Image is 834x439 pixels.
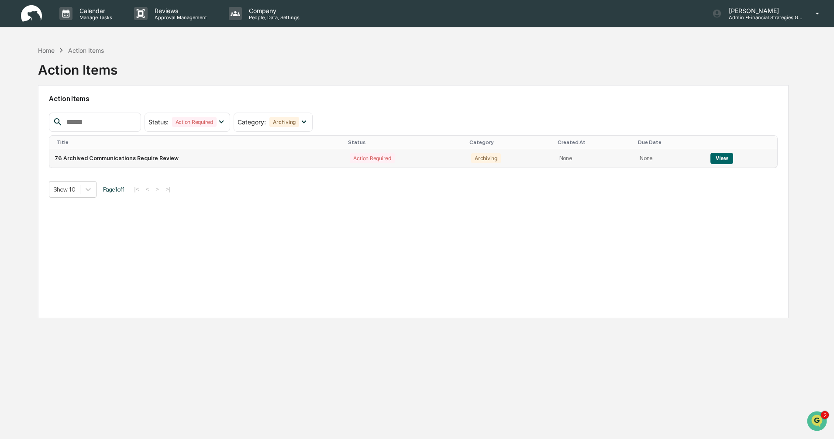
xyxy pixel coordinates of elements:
p: Manage Tasks [72,14,117,21]
iframe: Open customer support [806,410,830,434]
span: Page 1 of 1 [103,186,125,193]
div: 🔎 [9,196,16,203]
img: logo [21,5,42,22]
span: Attestations [72,178,108,187]
div: 🗄️ [63,179,70,186]
span: Preclearance [17,178,56,187]
img: 1746055101610-c473b297-6a78-478c-a979-82029cc54cd1 [9,67,24,82]
div: Action Items [38,55,117,78]
td: 76 Archived Communications Require Review [49,149,345,168]
div: Title [56,139,341,145]
div: Due Date [638,139,702,145]
img: Jack Rasmussen [9,110,23,124]
p: [PERSON_NAME] [722,7,803,14]
span: Status : [148,118,169,126]
span: Data Lookup [17,195,55,204]
button: >| [163,185,173,193]
a: 🗄️Attestations [60,175,112,191]
span: Category : [238,118,266,126]
p: Company [242,7,304,14]
div: 🖐️ [9,179,16,186]
div: Category [469,139,551,145]
span: [PERSON_NAME] [27,119,71,126]
span: [DATE] [77,119,95,126]
button: > [153,185,162,193]
p: People, Data, Settings [242,14,304,21]
p: Approval Management [148,14,211,21]
a: 🖐️Preclearance [5,175,60,191]
a: 🔎Data Lookup [5,192,59,207]
div: Created At [558,139,631,145]
button: < [143,185,152,193]
div: Action Required [350,153,394,163]
div: Action Required [172,117,217,127]
div: Archiving [269,117,299,127]
a: View [710,155,733,161]
a: Powered byPylon [62,216,106,223]
td: None [634,149,705,168]
h2: Action Items [49,95,778,103]
span: [PERSON_NAME] [27,142,71,149]
p: Reviews [148,7,211,14]
img: 1746055101610-c473b297-6a78-478c-a979-82029cc54cd1 [17,119,24,126]
div: Past conversations [9,97,56,104]
span: Pylon [87,216,106,223]
img: Jack Rasmussen [9,134,23,148]
div: Archiving [471,153,501,163]
td: None [554,149,634,168]
span: • [72,119,76,126]
p: How can we help? [9,18,159,32]
p: Calendar [72,7,117,14]
button: See all [135,95,159,106]
img: 8933085812038_c878075ebb4cc5468115_72.jpg [18,67,34,82]
span: [DATE] [77,142,95,149]
p: Admin • Financial Strategies Group (FSG) [722,14,803,21]
div: Start new chat [39,67,143,75]
button: |< [131,185,141,193]
div: Action Items [68,47,104,54]
input: Clear [23,40,144,49]
button: View [710,153,733,164]
img: 1746055101610-c473b297-6a78-478c-a979-82029cc54cd1 [17,143,24,150]
div: We're available if you need us! [39,75,120,82]
button: Start new chat [148,69,159,80]
div: Status [348,139,462,145]
span: • [72,142,76,149]
div: Home [38,47,55,54]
